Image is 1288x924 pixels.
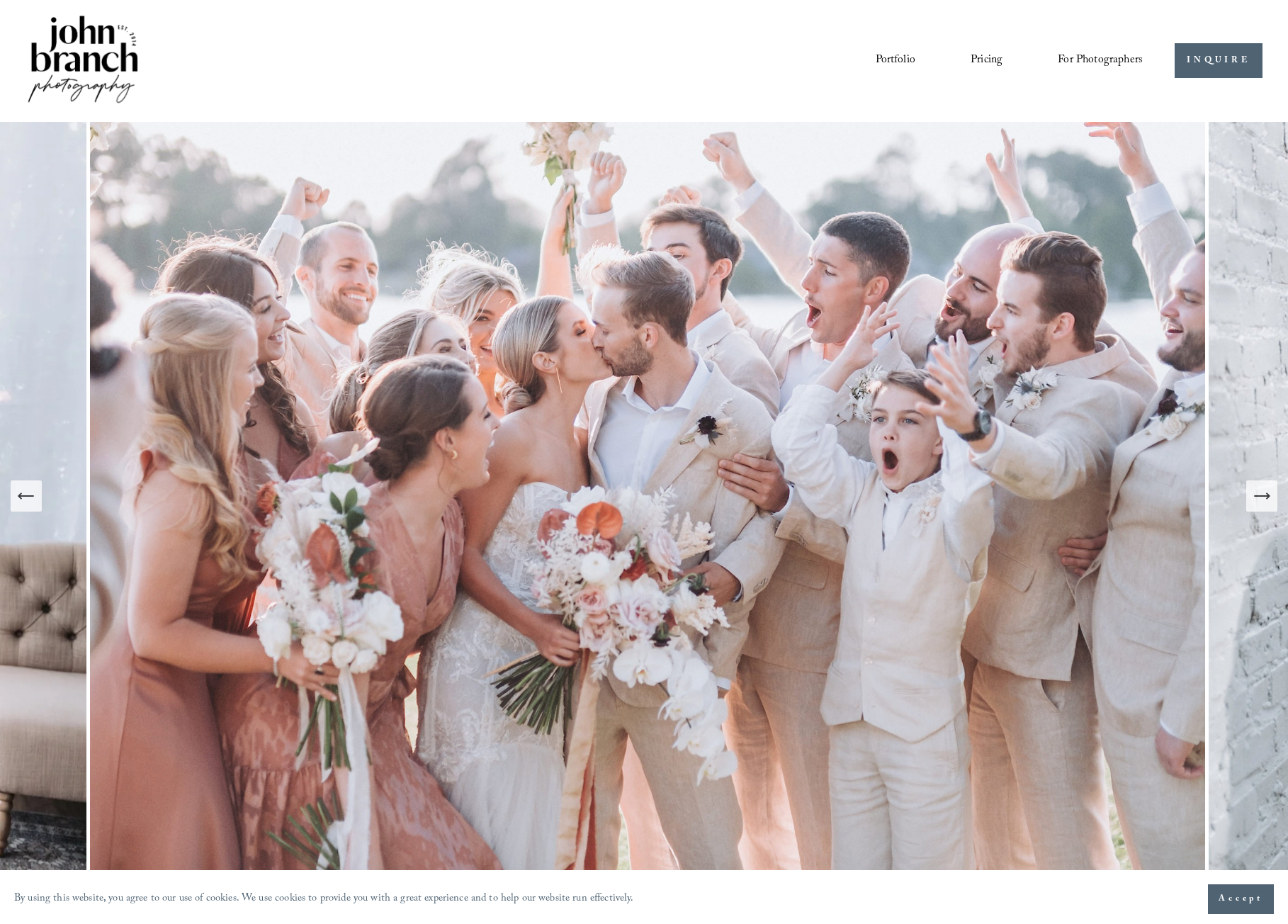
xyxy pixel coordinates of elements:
[11,480,42,512] button: Previous Slide
[26,13,140,108] img: John Branch IV Photography
[1175,43,1262,78] a: INQUIRE
[1219,892,1263,906] span: Accept
[14,889,634,910] p: By using this website, you agree to our use of cookies. We use cookies to provide you with a grea...
[1058,49,1143,73] a: folder dropdown
[971,49,1002,73] a: Pricing
[86,122,1209,870] img: A wedding party celebrating outdoors, featuring a bride and groom kissing amidst cheering bridesm...
[876,49,915,73] a: Portfolio
[1208,884,1274,914] button: Accept
[1058,50,1143,72] span: For Photographers
[1246,480,1277,512] button: Next Slide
